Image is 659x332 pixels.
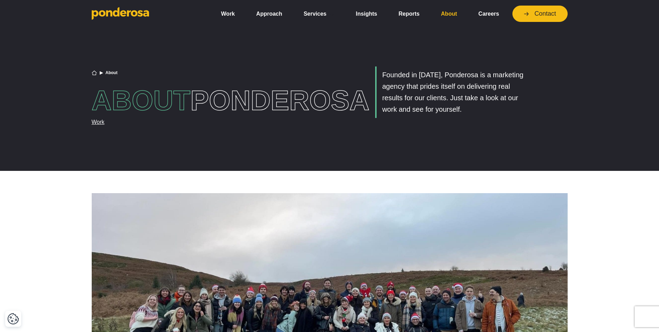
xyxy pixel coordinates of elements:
a: Insights [348,7,385,21]
a: Careers [470,7,507,21]
a: Work [213,7,243,21]
a: Reports [390,7,427,21]
a: Home [92,70,97,76]
a: About [433,7,465,21]
p: Founded in [DATE], Ponderosa is a marketing agency that prides itself on delivering real results ... [382,69,527,115]
a: Work [92,118,105,126]
a: Services [296,7,342,21]
h1: Ponderosa [92,87,284,114]
a: Approach [248,7,290,21]
button: Cookie Settings [7,313,19,325]
li: About [106,71,118,75]
li: ▶︎ [100,71,103,75]
a: Go to homepage [92,7,203,21]
a: Contact [512,6,567,22]
span: About [92,85,190,116]
img: Revisit consent button [7,313,19,325]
